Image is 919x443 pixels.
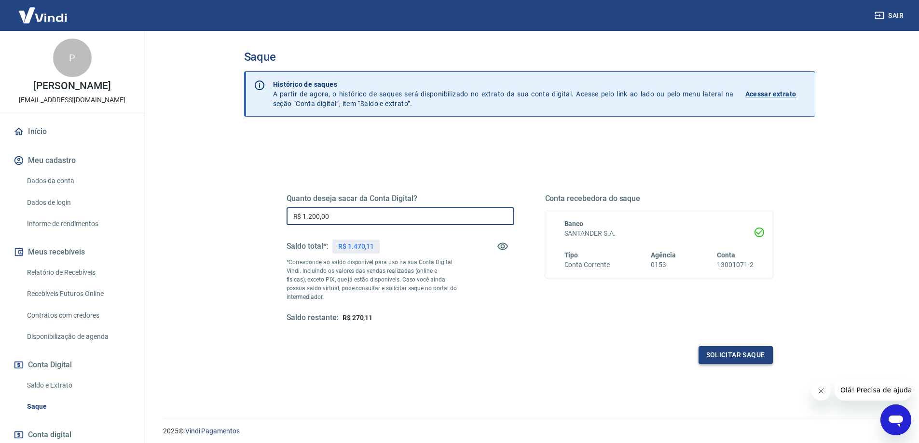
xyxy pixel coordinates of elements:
p: R$ 1.470,11 [338,242,374,252]
h5: Saldo total*: [287,242,329,251]
p: [PERSON_NAME] [33,81,110,91]
a: Disponibilização de agenda [23,327,133,347]
a: Vindi Pagamentos [185,427,240,435]
h6: Conta Corrente [564,260,610,270]
img: Vindi [12,0,74,30]
span: R$ 270,11 [343,314,373,322]
h5: Quanto deseja sacar da Conta Digital? [287,194,514,203]
span: Tipo [564,251,578,259]
span: Banco [564,220,584,228]
a: Saque [23,397,133,416]
h5: Conta recebedora do saque [545,194,773,203]
h5: Saldo restante: [287,313,339,323]
p: Histórico de saques [273,80,734,89]
a: Acessar extrato [745,80,807,108]
p: [EMAIL_ADDRESS][DOMAIN_NAME] [19,95,125,105]
span: Olá! Precisa de ajuda? [6,7,81,14]
iframe: Botão para abrir a janela de mensagens [880,404,911,435]
button: Solicitar saque [699,346,773,364]
p: 2025 © [163,426,896,436]
a: Recebíveis Futuros Online [23,284,133,304]
button: Sair [873,7,907,25]
p: A partir de agora, o histórico de saques será disponibilizado no extrato da sua conta digital. Ac... [273,80,734,108]
p: Acessar extrato [745,89,796,99]
a: Dados de login [23,193,133,213]
h6: 0153 [651,260,676,270]
iframe: Fechar mensagem [811,381,831,401]
button: Conta Digital [12,354,133,376]
a: Informe de rendimentos [23,214,133,234]
a: Relatório de Recebíveis [23,263,133,282]
a: Contratos com credores [23,306,133,325]
h6: 13001071-2 [717,260,754,270]
iframe: Mensagem da empresa [835,379,911,401]
p: *Corresponde ao saldo disponível para uso na sua Conta Digital Vindi. Incluindo os valores das ve... [287,258,457,301]
a: Saldo e Extrato [23,376,133,395]
h3: Saque [244,50,815,64]
span: Conta [717,251,735,259]
span: Agência [651,251,676,259]
h6: SANTANDER S.A. [564,228,754,239]
button: Meus recebíveis [12,242,133,263]
a: Início [12,121,133,142]
span: Conta digital [28,428,71,442]
button: Meu cadastro [12,150,133,171]
a: Dados da conta [23,171,133,191]
div: P [53,39,92,77]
